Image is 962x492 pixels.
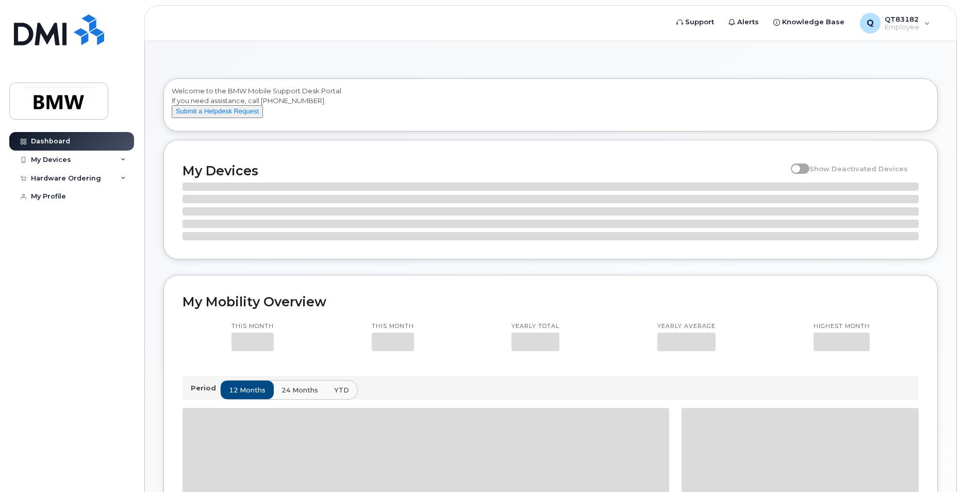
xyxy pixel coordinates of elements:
h2: My Devices [183,163,786,178]
a: Submit a Helpdesk Request [172,107,263,115]
input: Show Deactivated Devices [791,159,799,167]
p: This month [372,322,414,331]
span: 24 months [281,385,318,395]
p: Highest month [814,322,870,331]
p: Yearly total [511,322,559,331]
h2: My Mobility Overview [183,294,919,309]
button: Submit a Helpdesk Request [172,105,263,118]
span: Show Deactivated Devices [809,165,908,173]
p: Yearly average [657,322,716,331]
div: Welcome to the BMW Mobile Support Desk Portal If you need assistance, call [PHONE_NUMBER]. [172,86,930,127]
iframe: Messenger Launcher [917,447,954,484]
p: Period [191,383,220,393]
span: YTD [334,385,349,395]
p: This month [231,322,274,331]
